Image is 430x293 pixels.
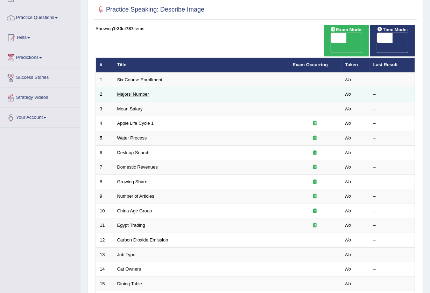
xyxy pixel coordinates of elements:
td: 6 [96,145,113,160]
td: 11 [96,218,113,233]
td: 14 [96,262,113,277]
div: – [373,164,411,171]
td: 4 [96,116,113,131]
a: Desktop Search [117,150,150,155]
em: No [345,135,351,141]
div: – [373,120,411,127]
em: No [345,91,351,97]
a: Apple Life Cycle 1 [117,121,154,126]
div: – [373,193,411,200]
div: Exam occurring question [293,222,338,229]
em: No [345,208,351,213]
em: No [345,266,351,272]
td: 1 [96,73,113,87]
em: No [345,106,351,111]
a: Growing Share [117,179,148,184]
h2: Practice Speaking: Describe Image [96,5,204,15]
a: Six Course Enrollment [117,77,162,82]
td: 3 [96,102,113,116]
a: Exam Occurring [293,62,328,67]
th: Title [113,58,289,73]
td: 12 [96,233,113,247]
a: Dining Table [117,281,142,286]
div: – [373,252,411,258]
a: China Age Group [117,208,152,213]
td: 9 [96,189,113,204]
div: Exam occurring question [293,120,338,127]
a: Practice Questions [0,8,80,26]
em: No [345,281,351,286]
div: Show exams occurring in exams [324,25,369,56]
a: Domestic Revenues [117,164,158,170]
th: # [96,58,113,73]
a: Job Type [117,252,136,257]
em: No [345,121,351,126]
td: 15 [96,277,113,291]
td: 8 [96,175,113,189]
a: Number of Articles [117,193,154,199]
em: No [345,77,351,82]
a: Water Process [117,135,147,141]
div: – [373,77,411,83]
td: 13 [96,247,113,262]
div: – [373,135,411,142]
a: Tests [0,28,80,46]
th: Taken [341,58,369,73]
em: No [345,193,351,199]
td: 7 [96,160,113,175]
a: Egypt Trading [117,223,145,228]
a: Majors' Number [117,91,149,97]
div: Exam occurring question [293,193,338,200]
span: Exam Mode: [327,26,365,33]
div: Showing of items. [96,25,415,32]
div: – [373,266,411,273]
td: 10 [96,204,113,218]
th: Last Result [369,58,415,73]
em: No [345,164,351,170]
div: Exam occurring question [293,179,338,185]
div: – [373,179,411,185]
div: – [373,208,411,214]
span: Time Mode: [374,26,411,33]
a: Your Account [0,108,80,125]
div: Exam occurring question [293,164,338,171]
em: No [345,223,351,228]
em: No [345,150,351,155]
div: – [373,91,411,98]
b: 1-20 [113,26,122,31]
a: Cat Owners [117,266,141,272]
em: No [345,237,351,243]
a: Strategy Videos [0,88,80,105]
a: Mean Salary [117,106,143,111]
b: 787 [126,26,134,31]
div: – [373,150,411,156]
div: – [373,237,411,244]
a: Success Stories [0,68,80,86]
a: Predictions [0,48,80,66]
div: Exam occurring question [293,150,338,156]
div: Exam occurring question [293,208,338,214]
em: No [345,179,351,184]
a: Carbon Dioxide Emission [117,237,168,243]
div: – [373,222,411,229]
td: 2 [96,87,113,102]
div: Exam occurring question [293,135,338,142]
td: 5 [96,131,113,146]
div: – [373,106,411,113]
div: – [373,281,411,287]
em: No [345,252,351,257]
